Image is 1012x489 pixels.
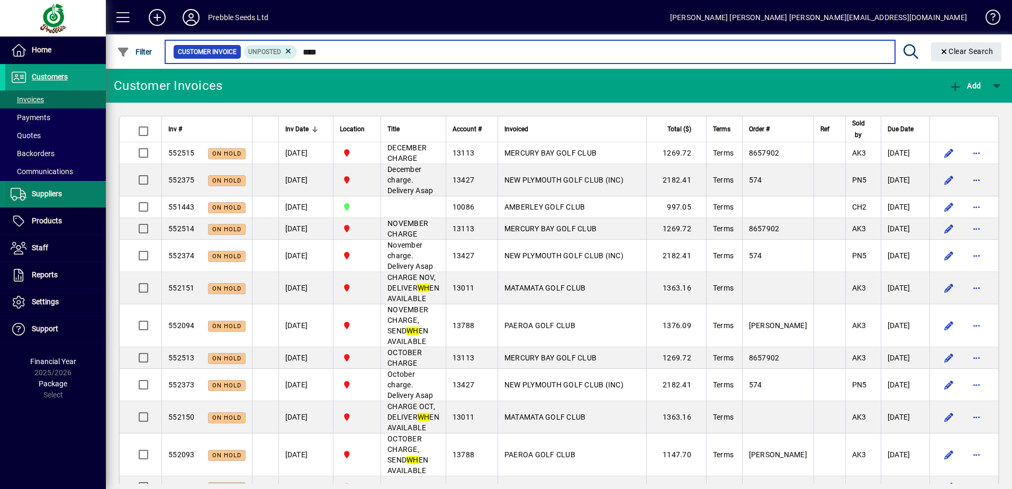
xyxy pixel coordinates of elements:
td: [DATE] [278,164,333,196]
button: Edit [941,409,957,425]
span: Due Date [888,123,914,135]
span: Title [387,123,400,135]
span: NEW PLYMOUTH GOLF CLUB (INC) [504,176,624,184]
span: MATAMATA GOLF CLUB [504,284,586,292]
td: 1147.70 [646,433,706,476]
span: NEW PLYMOUTH GOLF CLUB (INC) [504,381,624,389]
span: 552513 [168,354,195,362]
a: Backorders [5,144,106,162]
span: 552150 [168,413,195,421]
span: Order # [749,123,770,135]
span: Sold by [852,117,865,141]
td: [DATE] [881,433,929,476]
span: Reports [32,270,58,279]
button: Edit [941,376,957,393]
div: Due Date [888,123,923,135]
span: Inv # [168,123,182,135]
span: Financial Year [30,357,76,366]
span: Payments [11,113,50,122]
span: PALMERSTON NORTH [340,320,374,331]
span: Communications [11,167,73,176]
span: PALMERSTON NORTH [340,250,374,261]
td: 2182.41 [646,164,706,196]
span: On hold [212,414,241,421]
span: 574 [749,176,762,184]
span: Terms [713,251,734,260]
span: PALMERSTON NORTH [340,411,374,423]
span: Add [949,81,981,90]
td: 1269.72 [646,142,706,164]
button: More options [968,171,985,188]
button: More options [968,317,985,334]
span: 551443 [168,203,195,211]
button: Edit [941,317,957,334]
a: Support [5,316,106,342]
span: Backorders [11,149,55,158]
td: [DATE] [278,240,333,272]
div: Title [387,123,439,135]
td: [DATE] [278,142,333,164]
div: Account # [453,123,491,135]
span: OCTOBER CHARGE, SEND EN AVAILABLE [387,434,428,475]
span: 13011 [453,413,474,421]
span: AK3 [852,149,866,157]
span: Terms [713,176,734,184]
span: PALMERSTON NORTH [340,282,374,294]
span: MATAMATA GOLF CLUB [504,413,586,421]
div: Invoiced [504,123,640,135]
span: 13427 [453,176,474,184]
span: OCTOBER CHARGE [387,348,422,367]
div: Prebble Seeds Ltd [208,9,268,26]
span: Support [32,324,58,333]
button: More options [968,349,985,366]
span: AMBERLEY GOLF CLUB [504,203,585,211]
span: MERCURY BAY GOLF CLUB [504,149,597,157]
td: [DATE] [278,369,333,401]
span: Terms [713,381,734,389]
span: 552375 [168,176,195,184]
span: PN5 [852,381,867,389]
span: MERCURY BAY GOLF CLUB [504,354,597,362]
button: Edit [941,247,957,264]
span: CH2 [852,203,867,211]
button: Edit [941,279,957,296]
span: CHARGE OCT, DELIVER EN AVAILABLE [387,402,439,432]
span: 552374 [168,251,195,260]
td: 1363.16 [646,401,706,433]
td: [DATE] [881,142,929,164]
span: [PERSON_NAME] [749,450,807,459]
span: Terms [713,413,734,421]
span: Home [32,46,51,54]
span: Quotes [11,131,41,140]
span: PALMERSTON NORTH [340,223,374,234]
div: Location [340,123,374,135]
span: October charge. Delivery Asap [387,370,433,400]
td: [DATE] [881,196,929,218]
a: Suppliers [5,181,106,207]
td: [DATE] [881,369,929,401]
td: [DATE] [278,304,333,347]
span: On hold [212,355,241,362]
span: Settings [32,297,59,306]
td: [DATE] [881,272,929,304]
td: [DATE] [278,272,333,304]
td: [DATE] [278,401,333,433]
span: Inv Date [285,123,309,135]
span: Ref [820,123,829,135]
td: 1269.72 [646,218,706,240]
span: 552373 [168,381,195,389]
span: Terms [713,203,734,211]
button: Add [946,76,983,95]
button: Edit [941,220,957,237]
span: 13427 [453,381,474,389]
td: 1363.16 [646,272,706,304]
td: 1269.72 [646,347,706,369]
span: Invoices [11,95,44,104]
span: AK3 [852,284,866,292]
span: On hold [212,204,241,211]
span: Unposted [248,48,281,56]
button: Clear [931,42,1002,61]
span: On hold [212,150,241,157]
span: December charge. Delivery Asap [387,165,433,195]
span: 574 [749,381,762,389]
